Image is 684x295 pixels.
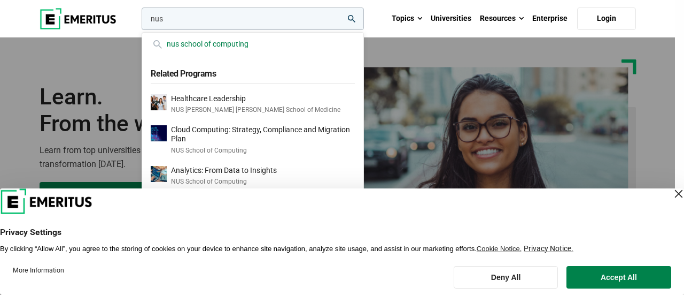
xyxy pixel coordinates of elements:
p: NUS School of Computing [171,177,277,186]
div: nus school of computing [151,38,355,50]
h5: Related Programs [151,63,355,83]
img: Cloud Computing: Strategy, Compliance and Migration Plan [151,125,167,141]
img: Healthcare Leadership [151,94,167,110]
p: NUS School of Computing [171,146,355,155]
a: Cloud Computing: Strategy, Compliance and Migration PlanNUS School of Computing [151,125,355,155]
a: Analytics: From Data to InsightsNUS School of Computing [151,166,355,187]
p: Cloud Computing: Strategy, Compliance and Migration Plan [171,125,355,143]
input: woocommerce-product-search-field-0 [142,7,364,30]
p: Analytics: From Data to Insights [171,166,277,175]
a: Login [577,7,636,30]
p: Healthcare Leadership [171,94,340,103]
img: Analytics: From Data to Insights [151,166,167,182]
p: NUS [PERSON_NAME] [PERSON_NAME] School of Medicine [171,105,340,115]
a: Healthcare LeadershipNUS [PERSON_NAME] [PERSON_NAME] School of Medicine [151,94,355,115]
